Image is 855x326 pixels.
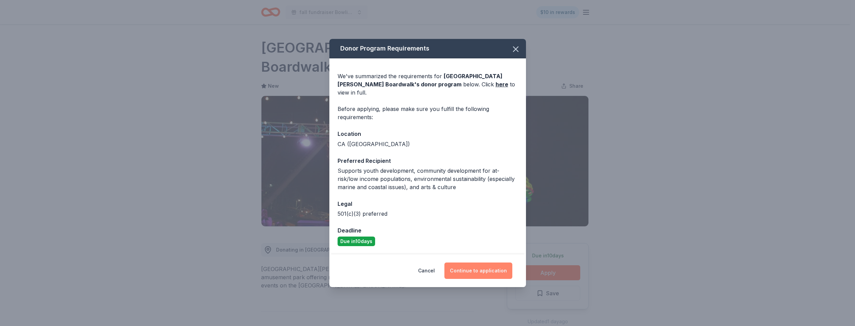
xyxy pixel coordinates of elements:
[338,167,518,191] div: Supports youth development, community development for at-risk/low income populations, environment...
[418,263,435,279] button: Cancel
[338,72,518,97] div: We've summarized the requirements for below. Click to view in full.
[444,263,512,279] button: Continue to application
[338,105,518,121] div: Before applying, please make sure you fulfill the following requirements:
[338,226,518,235] div: Deadline
[338,237,375,246] div: Due in 10 days
[338,156,518,165] div: Preferred Recipient
[338,140,518,148] div: CA ([GEOGRAPHIC_DATA])
[338,210,518,218] div: 501(c)(3) preferred
[496,80,508,88] a: here
[338,199,518,208] div: Legal
[338,129,518,138] div: Location
[329,39,526,58] div: Donor Program Requirements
